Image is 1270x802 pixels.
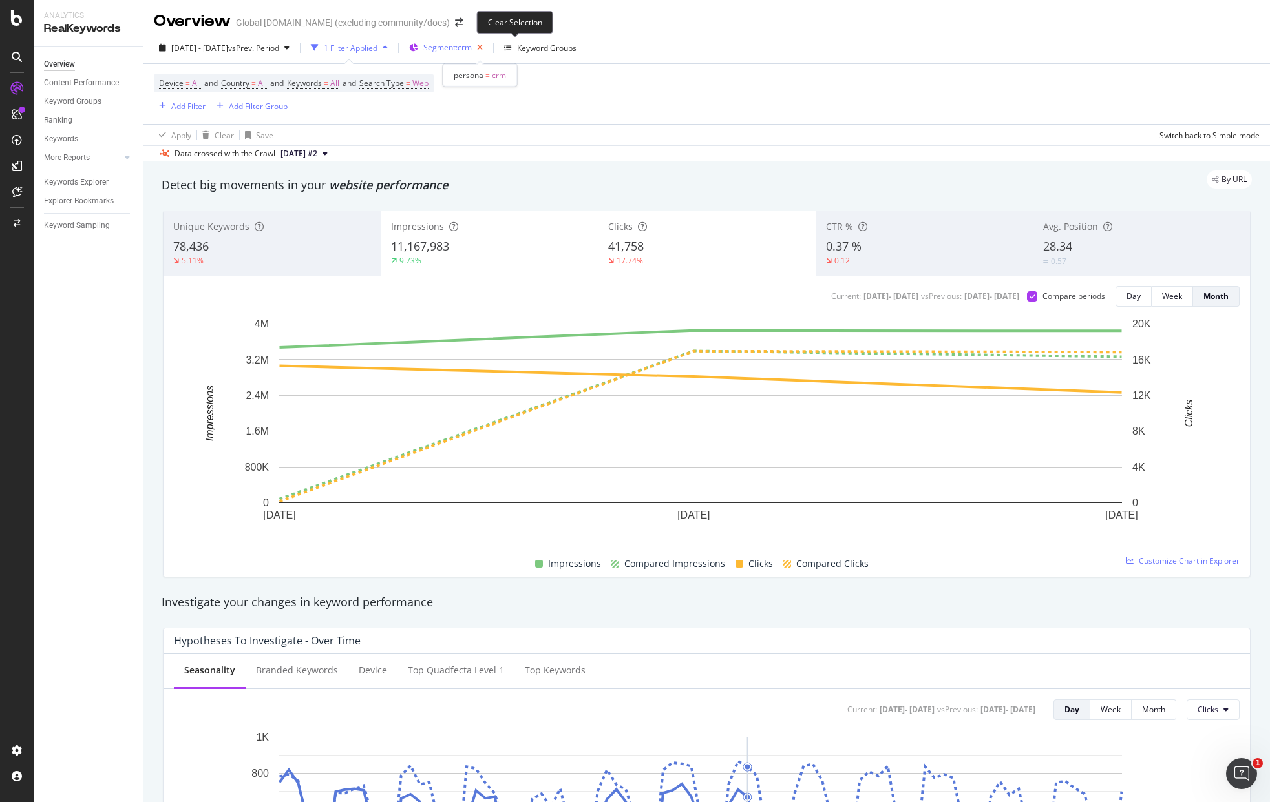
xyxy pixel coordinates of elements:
text: [DATE] [1105,509,1138,520]
div: Week [1162,291,1182,302]
a: More Reports [44,151,121,165]
span: vs Prev. Period [228,43,279,54]
span: Clicks [1198,704,1218,715]
span: By URL [1222,176,1247,183]
div: RealKeywords [44,21,132,36]
span: All [192,74,201,92]
button: Month [1132,699,1176,720]
a: Content Performance [44,76,134,90]
text: 1.6M [246,426,269,437]
button: Day [1053,699,1090,720]
div: Overview [154,10,231,32]
button: Add Filter Group [211,98,288,114]
span: Customize Chart in Explorer [1139,555,1240,566]
span: = [185,77,190,88]
span: 78,436 [173,238,209,254]
div: Current: [831,291,861,302]
span: All [258,74,267,92]
a: Ranking [44,114,134,127]
text: Impressions [204,386,215,441]
a: Customize Chart in Explorer [1126,555,1240,566]
text: 1K [256,732,269,743]
div: Explorer Bookmarks [44,194,114,208]
div: Month [1142,704,1165,715]
text: Clicks [1183,400,1194,427]
div: Day [1127,291,1141,302]
div: Switch back to Simple mode [1159,130,1260,141]
button: 1 Filter Applied [306,37,393,58]
text: 4M [255,318,269,329]
button: Apply [154,125,191,145]
span: 1 [1253,758,1263,768]
div: Analytics [44,10,132,21]
div: Add Filter [171,101,206,112]
span: Device [159,77,184,88]
div: Save [256,130,273,141]
span: crm [492,70,506,81]
div: Overview [44,57,75,71]
span: = [324,77,328,88]
div: Ranking [44,114,72,127]
text: [DATE] [677,509,710,520]
svg: A chart. [174,317,1227,541]
button: [DATE] #2 [275,146,333,161]
div: More Reports [44,151,90,165]
button: Add Filter [154,98,206,114]
span: Keywords [287,77,322,88]
span: 11,167,983 [391,238,449,254]
a: Keywords Explorer [44,176,134,189]
button: Week [1152,286,1193,307]
div: Clear [215,130,234,141]
span: All [330,74,339,92]
span: Impressions [391,220,444,232]
span: 28.34 [1043,238,1072,254]
text: 0 [263,497,269,508]
div: legacy label [1207,170,1252,189]
div: Compare periods [1042,291,1105,302]
text: 20K [1132,318,1151,329]
img: Equal [1043,260,1048,263]
div: Add Filter Group [229,101,288,112]
a: Keywords [44,132,134,146]
div: Device [359,664,387,677]
span: Segment: crm [423,42,472,53]
text: 3.2M [246,354,269,365]
div: Clear Selection [477,11,553,34]
a: Explorer Bookmarks [44,194,134,208]
div: vs Previous : [937,704,978,715]
button: Segment:crm [404,37,488,58]
div: [DATE] - [DATE] [863,291,918,302]
span: Clicks [748,556,773,571]
div: vs Previous : [921,291,962,302]
a: Overview [44,57,134,71]
div: Hypotheses to Investigate - Over Time [174,634,361,647]
div: Month [1203,291,1229,302]
a: Keyword Sampling [44,219,134,232]
div: Keyword Groups [44,95,101,108]
div: [DATE] - [DATE] [964,291,1019,302]
div: Top quadfecta Level 1 [408,664,504,677]
span: 41,758 [608,238,644,254]
span: 2025 Jun. 3rd #2 [280,148,317,159]
text: 12K [1132,390,1151,401]
span: Web [412,74,429,92]
button: Week [1090,699,1132,720]
iframe: Intercom live chat [1226,758,1257,789]
span: = [406,77,410,88]
button: Save [240,125,273,145]
span: Clicks [608,220,633,232]
button: Keyword Groups [499,37,582,58]
text: 2.4M [246,390,269,401]
div: 0.57 [1051,256,1066,267]
text: [DATE] [263,509,295,520]
div: Branded Keywords [256,664,338,677]
div: Keywords Explorer [44,176,109,189]
div: 1 Filter Applied [324,43,377,54]
button: [DATE] - [DATE]vsPrev. Period [154,37,295,58]
span: Unique Keywords [173,220,249,232]
span: Compared Impressions [624,556,725,571]
a: Keyword Groups [44,95,134,108]
span: = [485,70,490,81]
div: [DATE] - [DATE] [880,704,935,715]
span: Search Type [359,77,404,88]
